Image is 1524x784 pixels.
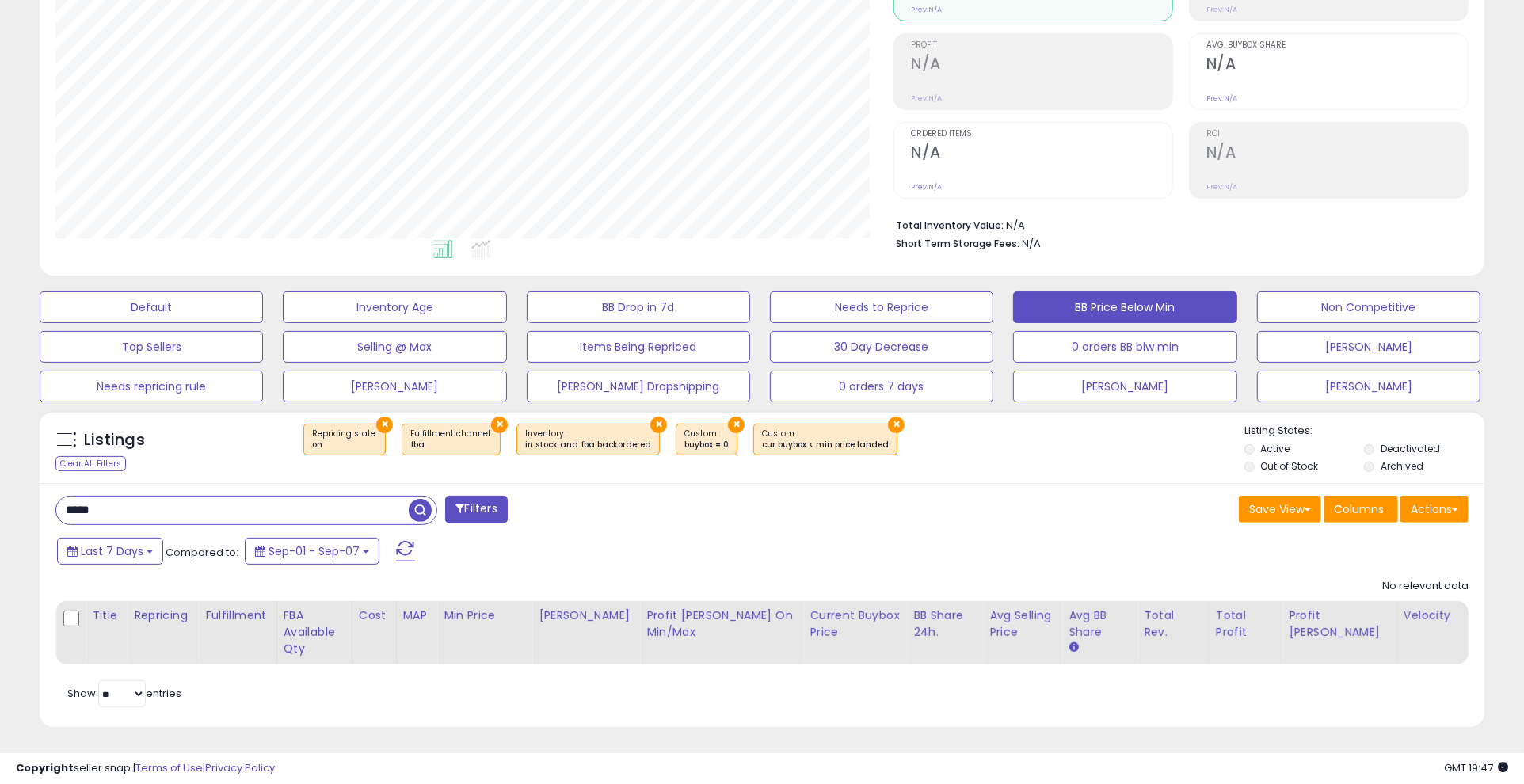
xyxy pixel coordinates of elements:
[527,371,750,402] button: [PERSON_NAME] Dropshipping
[1244,424,1484,439] p: Listing States:
[205,760,275,775] a: Privacy Policy
[376,417,393,433] button: ×
[525,428,651,451] span: Inventory :
[55,456,126,471] div: Clear All Filters
[1013,371,1236,402] button: [PERSON_NAME]
[527,291,750,323] button: BB Drop in 7d
[1260,442,1290,455] label: Active
[1206,143,1468,165] h2: N/A
[283,331,506,363] button: Selling @ Max
[911,143,1172,165] h2: N/A
[1206,55,1468,76] h2: N/A
[684,428,729,451] span: Custom:
[1239,496,1321,523] button: Save View
[888,417,905,433] button: ×
[911,93,942,103] small: Prev: N/A
[911,130,1172,139] span: Ordered Items
[245,538,379,565] button: Sep-01 - Sep-07
[283,291,506,323] button: Inventory Age
[403,607,430,624] div: MAP
[539,607,633,624] div: [PERSON_NAME]
[1013,291,1236,323] button: BB Price Below Min
[410,428,492,451] span: Fulfillment channel :
[896,237,1019,250] b: Short Term Storage Fees:
[16,760,74,775] strong: Copyright
[67,686,181,701] span: Show: entries
[1206,130,1468,139] span: ROI
[1069,607,1130,641] div: Avg BB Share
[525,440,651,451] div: in stock and fba backordered
[40,331,263,363] button: Top Sellers
[1069,641,1078,655] small: Avg BB Share.
[312,440,377,451] div: on
[92,607,120,624] div: Title
[640,601,803,664] th: The percentage added to the cost of goods (COGS) that forms the calculator for Min & Max prices.
[1022,236,1041,251] span: N/A
[135,760,203,775] a: Terms of Use
[646,607,796,641] div: Profit [PERSON_NAME] on Min/Max
[445,496,507,523] button: Filters
[1206,41,1468,50] span: Avg. Buybox Share
[1400,496,1469,523] button: Actions
[269,543,360,559] span: Sep-01 - Sep-07
[762,428,889,451] span: Custom:
[1257,331,1480,363] button: [PERSON_NAME]
[359,607,390,624] div: Cost
[896,215,1457,234] li: N/A
[911,55,1172,76] h2: N/A
[57,538,163,565] button: Last 7 Days
[1144,607,1202,641] div: Total Rev.
[1260,459,1318,473] label: Out of Stock
[911,41,1172,50] span: Profit
[1206,93,1237,103] small: Prev: N/A
[40,291,263,323] button: Default
[1013,331,1236,363] button: 0 orders BB blw min
[1206,182,1237,192] small: Prev: N/A
[491,417,508,433] button: ×
[16,761,275,776] div: seller snap | |
[40,371,263,402] button: Needs repricing rule
[1324,496,1398,523] button: Columns
[762,440,889,451] div: cur buybox < min price landed
[1404,607,1461,624] div: Velocity
[312,428,377,451] span: Repricing state :
[911,182,942,192] small: Prev: N/A
[134,607,192,624] div: Repricing
[1334,501,1384,517] span: Columns
[284,607,345,657] div: FBA Available Qty
[410,440,492,451] div: fba
[1216,607,1276,641] div: Total Profit
[913,607,976,641] div: BB Share 24h.
[770,371,993,402] button: 0 orders 7 days
[283,371,506,402] button: [PERSON_NAME]
[896,219,1004,232] b: Total Inventory Value:
[1444,760,1508,775] span: 2025-09-15 19:47 GMT
[527,331,750,363] button: Items Being Repriced
[1382,579,1469,594] div: No relevant data
[650,417,667,433] button: ×
[444,607,525,624] div: Min Price
[770,331,993,363] button: 30 Day Decrease
[166,545,238,560] span: Compared to:
[770,291,993,323] button: Needs to Reprice
[81,543,143,559] span: Last 7 Days
[989,607,1055,641] div: Avg Selling Price
[1257,371,1480,402] button: [PERSON_NAME]
[1289,607,1390,641] div: Profit [PERSON_NAME]
[728,417,745,433] button: ×
[810,607,900,641] div: Current Buybox Price
[1206,5,1237,14] small: Prev: N/A
[911,5,942,14] small: Prev: N/A
[684,440,729,451] div: buybox = 0
[1381,459,1423,473] label: Archived
[1381,442,1440,455] label: Deactivated
[205,607,269,624] div: Fulfillment
[1257,291,1480,323] button: Non Competitive
[84,429,145,451] h5: Listings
